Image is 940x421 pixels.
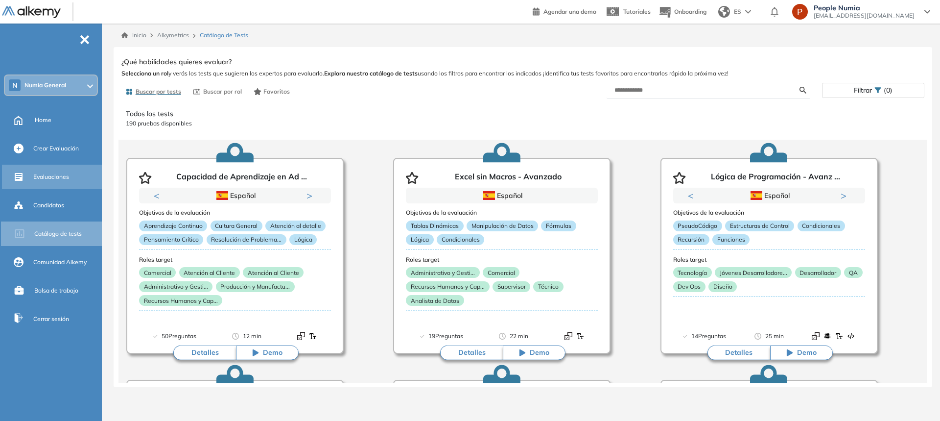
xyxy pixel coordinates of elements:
[189,83,246,100] button: Buscar por rol
[24,81,66,89] span: Numia General
[250,83,294,100] button: Favoritos
[162,331,196,341] span: 50 Preguntas
[12,81,18,89] span: N
[324,70,418,77] b: Explora nuestro catálogo de tests
[691,331,726,341] span: 14 Preguntas
[711,172,840,184] p: Lógica de Programación - Avanz ...
[121,83,185,100] button: Buscar por tests
[437,234,484,245] p: Condicionales
[847,332,855,340] img: Format test logo
[406,256,598,263] h3: Roles target
[814,12,915,20] span: [EMAIL_ADDRESS][DOMAIN_NAME]
[533,281,563,292] p: Técnico
[891,374,940,421] div: Widget de chat
[139,256,331,263] h3: Roles target
[406,234,433,245] p: Lógica
[289,234,317,245] p: Lógica
[176,172,307,184] p: Capacidad de Aprendizaje en Ad ...
[236,346,299,360] button: Demo
[33,144,79,153] span: Crear Evaluación
[673,281,705,292] p: Dev Ops
[203,87,242,96] span: Buscar por rol
[34,286,78,295] span: Bolsa de trabajo
[530,348,549,358] span: Demo
[139,281,212,292] p: Administrativo y Gesti...
[891,374,940,421] iframe: Chat Widget
[814,4,915,12] span: People Numia
[265,221,326,231] p: Atención al detalle
[503,346,565,360] button: Demo
[200,31,248,40] span: Catálogo de Tests
[139,209,331,216] h3: Objetivos de la evaluación
[121,70,168,77] b: Selecciona un rol
[718,6,730,18] img: world
[121,31,146,40] a: Inicio
[174,190,296,201] div: Español
[441,190,563,201] div: Español
[139,295,222,306] p: Recursos Humanos y Cap...
[126,109,920,119] p: Todos los tests
[139,234,203,245] p: Pensamiento Crítico
[541,221,576,231] p: Fórmulas
[673,209,865,216] h3: Objetivos de la evaluación
[725,221,794,231] p: Estructuras de Control
[510,331,528,341] span: 22 min
[823,332,831,340] img: Format test logo
[406,281,489,292] p: Recursos Humanos y Cap...
[576,332,584,340] img: Format test logo
[483,191,495,200] img: ESP
[673,267,712,278] p: Tecnología
[2,6,61,19] img: Logo
[126,119,920,128] p: 190 pruebas disponibles
[263,87,290,96] span: Favoritos
[154,191,164,200] button: Previous
[673,221,722,231] p: PseudoCódigo
[216,191,228,200] img: ESP
[751,191,762,200] img: ESP
[121,69,924,78] span: y verás los tests que sugieren los expertos para evaluarlo. usando los filtros para encontrar los...
[297,332,305,340] img: Format test logo
[673,234,709,245] p: Recursión
[33,258,87,267] span: Comunidad Alkemy
[798,221,845,231] p: Condicionales
[309,332,317,340] img: Format test logo
[139,221,207,231] p: Aprendizaje Continuo
[745,10,751,14] img: arrow
[33,173,69,181] span: Evaluaciones
[467,221,538,231] p: Manipulación de Datos
[797,348,817,358] span: Demo
[207,234,286,245] p: Resolución de Problema...
[770,346,833,360] button: Demo
[773,203,781,205] button: 2
[533,5,596,17] a: Agendar una demo
[34,229,82,238] span: Catálogo de tests
[33,201,64,210] span: Candidatos
[708,190,830,201] div: Español
[455,172,562,184] p: Excel sin Macros - Avanzado
[173,346,236,360] button: Detalles
[707,346,770,360] button: Detalles
[243,267,304,278] p: Atención al Cliente
[239,203,247,205] button: 2
[223,203,235,205] button: 1
[483,267,519,278] p: Comercial
[674,8,706,15] span: Onboarding
[757,203,769,205] button: 1
[406,221,463,231] p: Tablas Dinámicas
[543,8,596,15] span: Agendar una demo
[734,7,741,16] span: ES
[157,31,189,39] span: Alkymetrics
[35,116,51,124] span: Home
[841,191,850,200] button: Next
[844,267,862,278] p: QA
[428,331,463,341] span: 19 Preguntas
[211,221,262,231] p: Cultura General
[216,281,295,292] p: Producción y Manufactu...
[406,295,464,306] p: Analista de Datos
[658,1,706,23] button: Onboarding
[139,267,176,278] p: Comercial
[715,267,792,278] p: Jóvenes Desarrolladore...
[121,57,232,67] span: ¿Qué habilidades quieres evaluar?
[884,83,893,98] span: (0)
[835,332,843,340] img: Format test logo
